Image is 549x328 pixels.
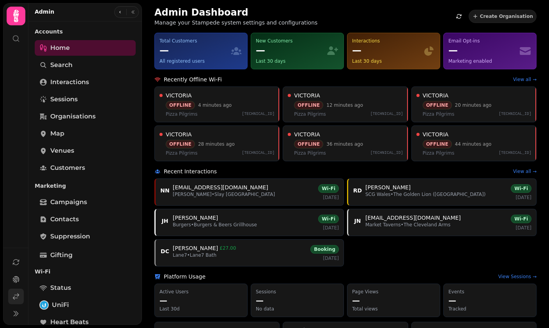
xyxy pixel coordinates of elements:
span: [PERSON_NAME] [173,244,218,252]
span: Burgers [173,222,191,227]
p: • Lane7 Bath [173,252,236,258]
a: 12 minutes ago [326,102,363,108]
div: Booking [310,245,339,254]
span: £ 27.00 [220,245,236,251]
a: 20 minutes ago [455,102,492,108]
span: RD [353,187,362,194]
p: Accounts [35,25,136,39]
div: Email Opt-ins [448,38,519,44]
p: • Burgers & Beers Grillhouse [173,222,257,228]
div: OFFLINE [166,140,195,148]
div: OFFLINE [423,101,452,109]
span: Status [50,283,71,293]
p: [DATE] [511,225,531,231]
p: Total views [352,306,435,312]
span: Sessions [50,95,78,104]
p: [DATE] [511,194,531,201]
a: Map [35,126,136,141]
span: Campaigns [50,198,87,207]
span: Lane7 [173,252,187,258]
div: Wi-Fi [318,215,339,223]
a: 44 minutes ago [455,141,492,147]
button: Create Organisation [469,10,537,23]
span: [TECHNICAL_ID] [370,111,403,117]
p: — [448,295,531,306]
p: — [159,295,243,306]
p: — [256,295,339,306]
a: Home [35,40,136,56]
span: Create Organisation [480,14,533,19]
a: VICTORIA [423,130,531,138]
h2: Platform Usage [164,273,205,280]
a: Search [35,57,136,73]
a: View all → [513,168,537,175]
span: Venues [50,146,74,155]
a: UniFiUniFi [35,297,136,313]
span: JH [162,217,168,225]
span: [EMAIL_ADDRESS][DOMAIN_NAME] [173,183,268,191]
span: Pizza Pilgrims [294,111,326,117]
a: VICTORIA [166,92,274,99]
p: • The Cleveland Arms [365,222,461,228]
span: Pizza Pilgrims [423,150,455,156]
a: 4 minutes ago [198,102,232,108]
div: Last 30 days [352,58,423,64]
div: OFFLINE [294,140,323,148]
span: Organisations [50,112,96,121]
div: New Customers [256,38,326,44]
a: Sessions [35,92,136,107]
span: [TECHNICAL_ID] [499,150,531,156]
p: [DATE] [318,194,339,201]
span: [PERSON_NAME] [173,214,218,222]
p: Manage your Stampede system settings and configurations [154,19,317,26]
span: NN [160,187,169,194]
span: [TECHNICAL_ID] [242,111,274,117]
p: Tracked [448,306,531,312]
span: [TECHNICAL_ID] [242,150,274,156]
div: Interactions [352,38,423,44]
div: Wi-Fi [511,215,531,223]
a: View all → [513,76,537,83]
p: Last 30d [159,306,243,312]
a: Organisations [35,109,136,124]
span: Home [50,43,70,53]
p: Wi-Fi [35,265,136,279]
p: [DATE] [318,225,339,231]
span: Heart beats [50,317,89,327]
div: — [352,44,423,56]
span: JN [354,217,361,225]
img: UniFi [40,301,48,309]
span: DC [161,247,169,255]
div: — [448,44,519,56]
span: Pizza Pilgrims [166,111,198,117]
a: View Sessions → [498,273,537,280]
div: OFFLINE [166,101,195,109]
span: [PERSON_NAME] [173,192,212,197]
span: Market Taverns [365,222,401,227]
div: Wi-Fi [511,184,531,193]
h2: Recent Interactions [164,168,217,175]
a: Interactions [35,74,136,90]
span: [TECHNICAL_ID] [499,111,531,117]
span: Interactions [50,78,89,87]
span: [EMAIL_ADDRESS][DOMAIN_NAME] [365,214,461,222]
p: • Slay [GEOGRAPHIC_DATA] [173,191,275,198]
a: Status [35,280,136,296]
span: Pizza Pilgrims [423,111,455,117]
div: Total Customers [159,38,230,44]
a: VICTORIA [166,130,274,138]
span: [PERSON_NAME] [365,183,411,191]
span: Gifting [50,250,73,260]
div: Wi-Fi [318,184,339,193]
p: Page Views [352,289,435,295]
h2: Admin [35,8,54,16]
p: Events [448,289,531,295]
a: Suppression [35,229,136,244]
a: 28 minutes ago [198,141,235,147]
span: Contacts [50,215,79,224]
a: 36 minutes ago [326,141,363,147]
p: • The Golden Lion ([GEOGRAPHIC_DATA]) [365,191,485,198]
h2: Admin Dashboard [154,6,304,19]
a: Campaigns [35,194,136,210]
div: All registered users [159,58,230,64]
